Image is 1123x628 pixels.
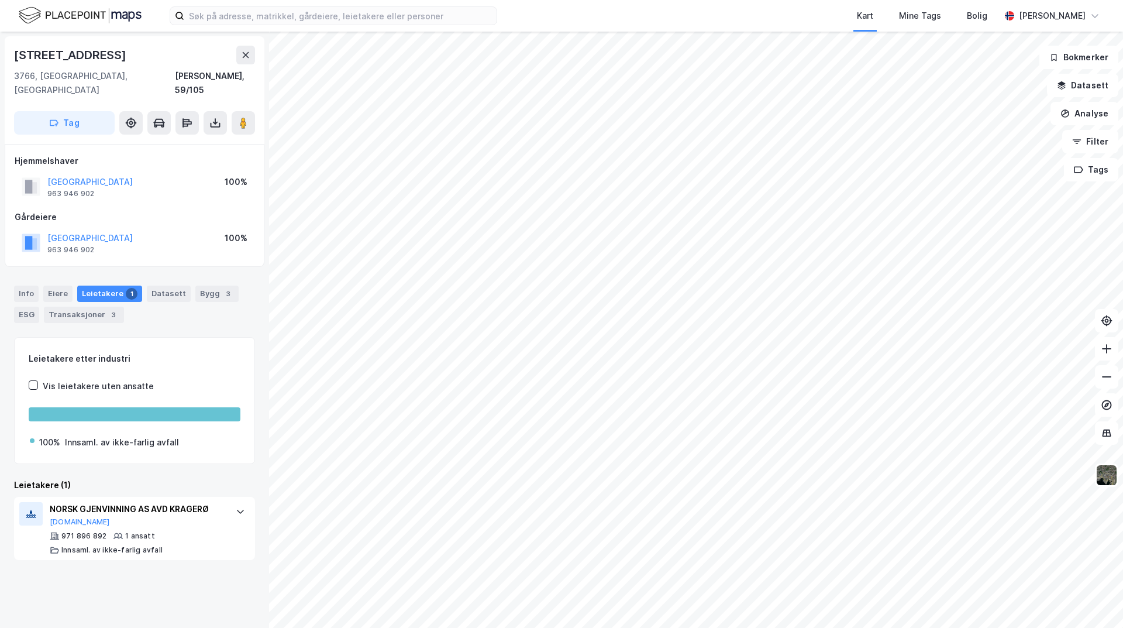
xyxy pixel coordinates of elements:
div: [PERSON_NAME] [1019,9,1086,23]
div: 3 [222,288,234,300]
button: Analyse [1050,102,1118,125]
div: NORSK GJENVINNING AS AVD KRAGERØ [50,502,224,516]
button: Tag [14,111,115,135]
button: Datasett [1047,74,1118,97]
button: [DOMAIN_NAME] [50,517,110,527]
div: Mine Tags [899,9,941,23]
div: 963 946 902 [47,189,94,198]
div: Kontrollprogram for chat [1065,572,1123,628]
img: 9k= [1096,464,1118,486]
div: Gårdeiere [15,210,254,224]
div: ESG [14,307,39,323]
div: 963 946 902 [47,245,94,255]
div: 100% [225,175,247,189]
div: Innsaml. av ikke-farlig avfall [65,435,179,449]
div: Vis leietakere uten ansatte [43,379,154,393]
div: 100% [225,231,247,245]
div: Leietakere etter industri [29,352,240,366]
div: 3766, [GEOGRAPHIC_DATA], [GEOGRAPHIC_DATA] [14,69,175,97]
div: Kart [857,9,873,23]
button: Bokmerker [1039,46,1118,69]
div: Hjemmelshaver [15,154,254,168]
div: [STREET_ADDRESS] [14,46,129,64]
div: 100% [39,435,60,449]
div: Leietakere (1) [14,478,255,492]
div: Eiere [43,286,73,302]
div: 3 [108,309,119,321]
div: Bolig [967,9,987,23]
div: Innsaml. av ikke-farlig avfall [61,545,163,555]
div: Transaksjoner [44,307,124,323]
div: Datasett [147,286,191,302]
input: Søk på adresse, matrikkel, gårdeiere, leietakere eller personer [184,7,497,25]
div: 1 ansatt [125,531,155,541]
div: Info [14,286,39,302]
div: [PERSON_NAME], 59/105 [175,69,255,97]
iframe: Chat Widget [1065,572,1123,628]
img: logo.f888ab2527a4732fd821a326f86c7f29.svg [19,5,142,26]
div: 1 [126,288,137,300]
div: Bygg [195,286,239,302]
button: Filter [1062,130,1118,153]
button: Tags [1064,158,1118,181]
div: Leietakere [77,286,142,302]
div: 971 896 892 [61,531,106,541]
